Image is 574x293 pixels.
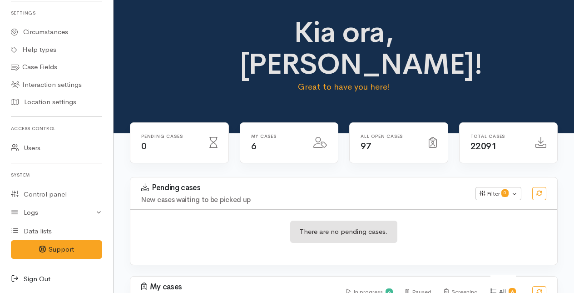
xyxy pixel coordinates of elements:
div: There are no pending cases. [290,221,397,243]
h6: System [11,169,102,181]
span: 0 [141,141,147,152]
span: 6 [251,141,257,152]
span: 22091 [470,141,497,152]
h3: Pending cases [141,183,465,192]
p: Great to have you here! [240,81,448,93]
h6: Settings [11,7,102,19]
button: Filter0 [475,187,521,201]
h6: Access control [11,122,102,135]
h1: Kia ora, [PERSON_NAME]! [240,16,448,81]
h4: New cases waiting to be picked up [141,196,465,204]
button: Support [11,240,102,259]
span: 97 [361,141,371,152]
h6: Total cases [470,134,525,139]
h3: My cases [141,283,336,292]
span: 0 [501,189,509,197]
h6: Pending cases [141,134,198,139]
h6: All Open cases [361,134,418,139]
h6: My cases [251,134,303,139]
